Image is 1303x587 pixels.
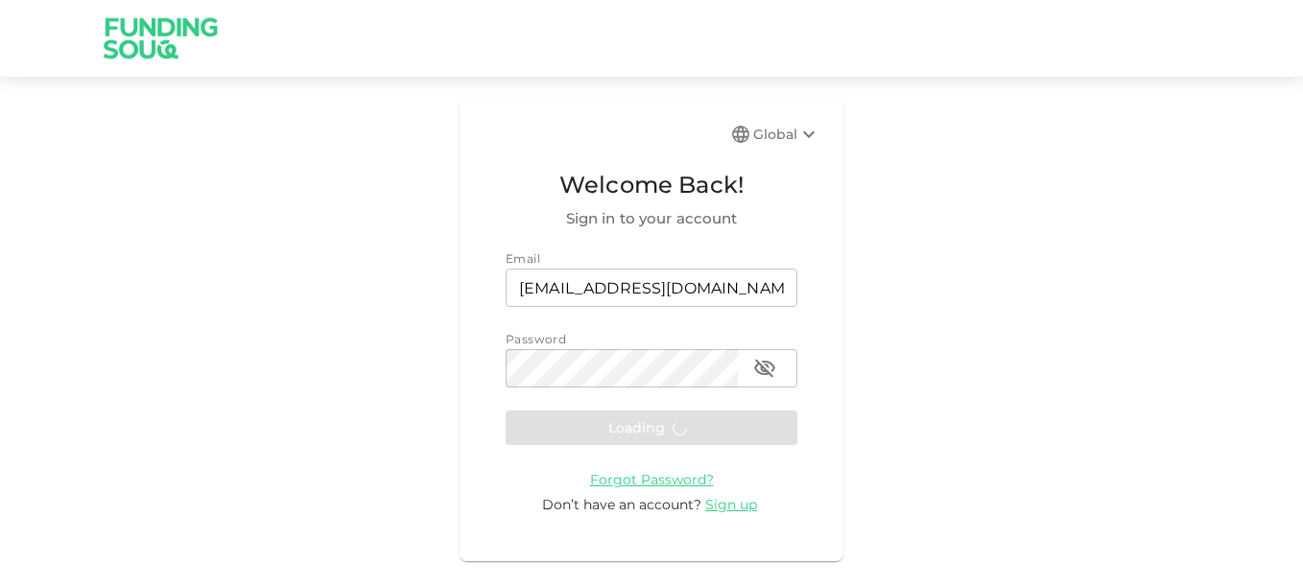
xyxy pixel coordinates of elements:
[590,471,714,488] span: Forgot Password?
[506,167,797,203] span: Welcome Back!
[590,470,714,488] a: Forgot Password?
[506,332,566,346] span: Password
[506,349,738,387] input: password
[705,496,757,513] span: Sign up
[506,207,797,230] span: Sign in to your account
[506,251,540,266] span: Email
[506,269,797,307] input: email
[753,123,820,146] div: Global
[542,496,701,513] span: Don’t have an account?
